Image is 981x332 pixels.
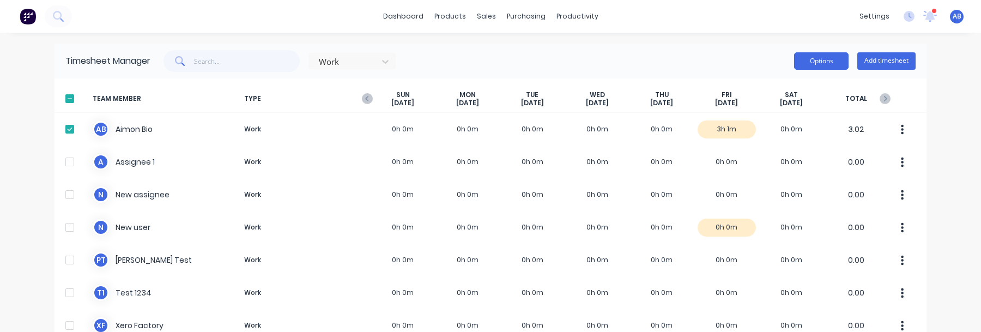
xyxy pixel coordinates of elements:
[521,99,544,107] span: [DATE]
[456,99,479,107] span: [DATE]
[20,8,36,25] img: Factory
[501,8,551,25] div: purchasing
[194,50,300,72] input: Search...
[396,90,410,99] span: SUN
[526,90,538,99] span: TUE
[854,8,895,25] div: settings
[953,11,961,21] span: AB
[655,90,669,99] span: THU
[586,99,609,107] span: [DATE]
[857,52,916,70] button: Add timesheet
[378,8,429,25] a: dashboard
[823,90,888,107] span: TOTAL
[650,99,673,107] span: [DATE]
[471,8,501,25] div: sales
[780,99,803,107] span: [DATE]
[590,90,605,99] span: WED
[93,90,240,107] span: TEAM MEMBER
[65,55,150,68] div: Timesheet Manager
[429,8,471,25] div: products
[551,8,604,25] div: productivity
[391,99,414,107] span: [DATE]
[794,52,849,70] button: Options
[715,99,738,107] span: [DATE]
[240,90,371,107] span: TYPE
[785,90,798,99] span: SAT
[459,90,476,99] span: MON
[722,90,732,99] span: FRI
